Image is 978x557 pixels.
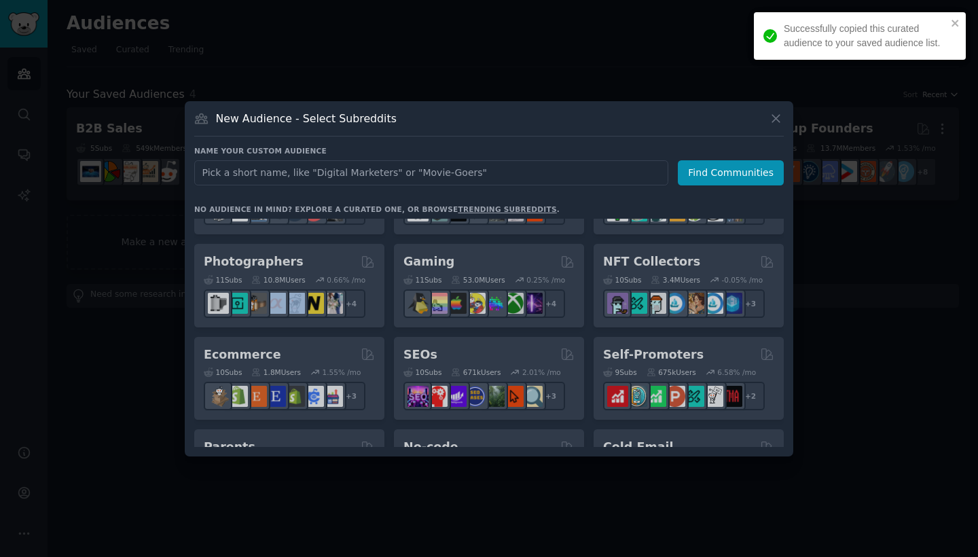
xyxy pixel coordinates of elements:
[194,204,560,214] div: No audience in mind? Explore a curated one, or browse .
[194,160,668,185] input: Pick a short name, like "Digital Marketers" or "Movie-Goers"
[194,146,784,156] h3: Name your custom audience
[784,22,947,50] div: Successfully copied this curated audience to your saved audience list.
[458,205,556,213] a: trending subreddits
[951,18,960,29] button: close
[216,111,397,126] h3: New Audience - Select Subreddits
[678,160,784,185] button: Find Communities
